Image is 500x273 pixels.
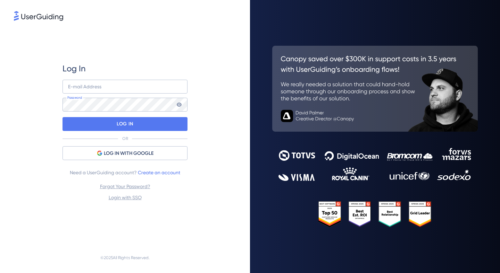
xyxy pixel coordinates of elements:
span: Need a UserGuiding account? [70,168,180,177]
span: © 2025 All Rights Reserved. [100,254,150,262]
img: 25303e33045975176eb484905ab012ff.svg [318,201,432,227]
img: 9302ce2ac39453076f5bc0f2f2ca889b.svg [278,148,472,181]
input: example@company.com [62,80,187,94]
p: LOG IN [117,118,133,130]
a: Create an account [138,170,180,175]
span: LOG IN WITH GOOGLE [104,149,153,158]
img: 26c0aa7c25a843aed4baddd2b5e0fa68.svg [272,46,478,132]
span: Log In [62,63,86,74]
a: Login with SSO [109,195,142,200]
a: Forgot Your Password? [100,184,150,189]
p: OR [122,136,128,141]
img: 8faab4ba6bc7696a72372aa768b0286c.svg [14,11,63,21]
